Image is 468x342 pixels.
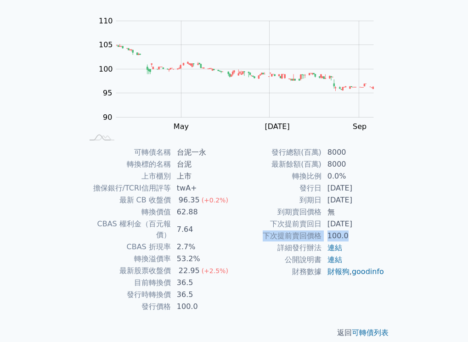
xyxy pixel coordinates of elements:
[84,253,171,265] td: 轉換溢價率
[322,170,385,182] td: 0.0%
[352,267,384,276] a: goodinfo
[103,89,112,97] tspan: 95
[171,253,234,265] td: 53.2%
[352,328,389,337] a: 可轉債列表
[353,122,367,131] tspan: Sep
[171,170,234,182] td: 上市
[327,255,342,264] a: 連結
[84,265,171,277] td: 最新股票收盤價
[422,298,468,342] iframe: Chat Widget
[322,206,385,218] td: 無
[234,230,322,242] td: 下次提前賣回價格
[234,146,322,158] td: 發行總額(百萬)
[171,301,234,313] td: 100.0
[94,17,388,131] g: Chart
[171,241,234,253] td: 2.7%
[234,242,322,254] td: 詳細發行辦法
[84,301,171,313] td: 發行價格
[103,113,112,122] tspan: 90
[322,230,385,242] td: 100.0
[171,146,234,158] td: 台泥一永
[99,17,113,25] tspan: 110
[327,267,350,276] a: 財報狗
[99,65,113,73] tspan: 100
[234,170,322,182] td: 轉換比例
[322,182,385,194] td: [DATE]
[234,194,322,206] td: 到期日
[177,265,202,276] div: 22.95
[84,277,171,289] td: 目前轉換價
[202,196,228,204] span: (+0.2%)
[322,194,385,206] td: [DATE]
[84,182,171,194] td: 擔保銀行/TCRI信用評等
[234,206,322,218] td: 到期賣回價格
[322,218,385,230] td: [DATE]
[234,266,322,278] td: 財務數據
[171,218,234,241] td: 7.64
[73,327,396,338] p: 返回
[84,194,171,206] td: 最新 CB 收盤價
[99,40,113,49] tspan: 105
[202,267,228,275] span: (+2.5%)
[234,158,322,170] td: 最新餘額(百萬)
[322,158,385,170] td: 8000
[84,289,171,301] td: 發行時轉換價
[84,158,171,170] td: 轉換標的名稱
[171,182,234,194] td: twA+
[322,266,385,278] td: ,
[174,122,189,131] tspan: May
[177,195,202,206] div: 96.35
[171,277,234,289] td: 36.5
[171,158,234,170] td: 台泥
[322,146,385,158] td: 8000
[234,218,322,230] td: 下次提前賣回日
[171,206,234,218] td: 62.88
[265,122,290,131] tspan: [DATE]
[84,241,171,253] td: CBAS 折現率
[84,206,171,218] td: 轉換價值
[171,289,234,301] td: 36.5
[234,182,322,194] td: 發行日
[84,146,171,158] td: 可轉債名稱
[84,170,171,182] td: 上市櫃別
[84,218,171,241] td: CBAS 權利金（百元報價）
[327,243,342,252] a: 連結
[234,254,322,266] td: 公開說明書
[422,298,468,342] div: 聊天小工具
